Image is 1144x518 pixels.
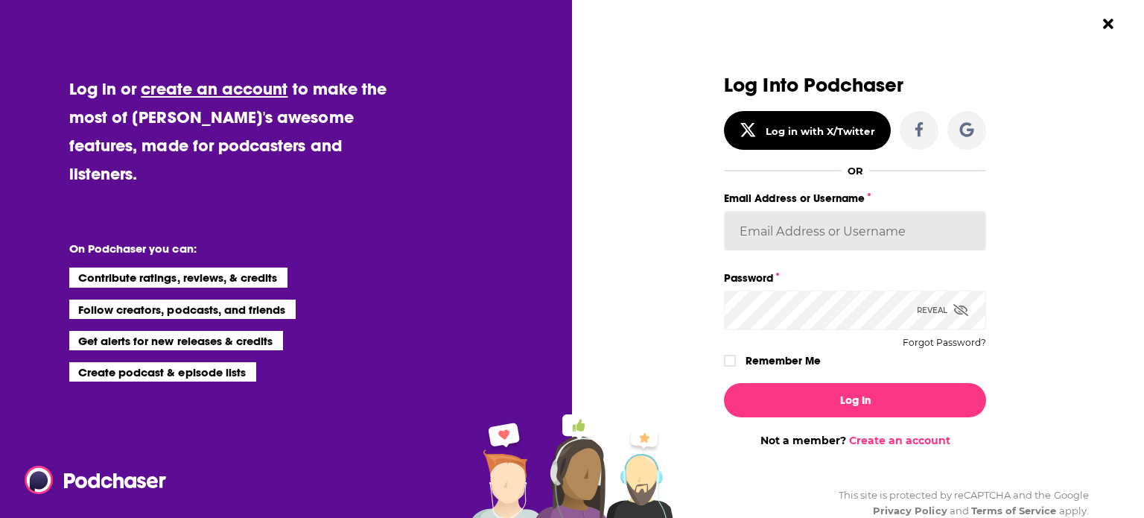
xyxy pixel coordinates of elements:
[69,331,283,350] li: Get alerts for new releases & credits
[141,78,287,99] a: create an account
[25,466,156,494] a: Podchaser - Follow, Share and Rate Podcasts
[848,165,863,177] div: OR
[917,291,968,330] div: Reveal
[69,268,288,287] li: Contribute ratings, reviews, & credits
[766,125,875,137] div: Log in with X/Twitter
[724,75,986,96] h3: Log Into Podchaser
[69,362,256,382] li: Create podcast & episode lists
[724,111,891,150] button: Log in with X/Twitter
[25,466,168,494] img: Podchaser - Follow, Share and Rate Podcasts
[849,434,950,447] a: Create an account
[724,211,986,251] input: Email Address or Username
[69,241,367,256] li: On Podchaser you can:
[873,505,947,517] a: Privacy Policy
[724,434,986,447] div: Not a member?
[746,351,821,370] label: Remember Me
[69,300,296,319] li: Follow creators, podcasts, and friends
[1094,10,1122,38] button: Close Button
[724,268,986,288] label: Password
[724,383,986,417] button: Log In
[971,505,1057,517] a: Terms of Service
[903,338,986,348] button: Forgot Password?
[724,189,986,208] label: Email Address or Username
